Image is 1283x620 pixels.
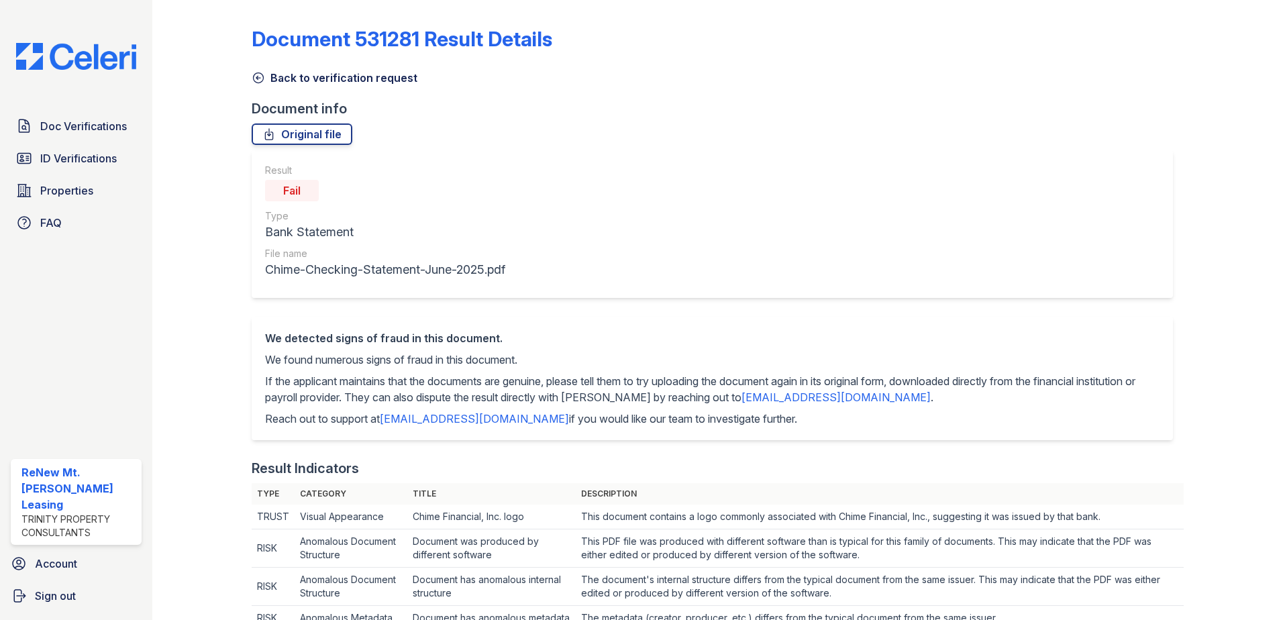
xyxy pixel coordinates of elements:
div: Trinity Property Consultants [21,513,136,539]
span: Doc Verifications [40,118,127,134]
a: Back to verification request [252,70,417,86]
a: [EMAIL_ADDRESS][DOMAIN_NAME] [380,412,569,425]
td: Document was produced by different software [407,529,575,568]
span: Account [35,556,77,572]
div: Type [265,209,505,223]
td: RISK [252,529,295,568]
td: Visual Appearance [295,505,407,529]
span: FAQ [40,215,62,231]
td: TRUST [252,505,295,529]
p: If the applicant maintains that the documents are genuine, please tell them to try uploading the ... [265,373,1160,405]
a: ID Verifications [11,145,142,172]
th: Description [576,483,1184,505]
td: RISK [252,568,295,606]
a: FAQ [11,209,142,236]
p: Reach out to support at if you would like our team to investigate further. [265,411,1160,427]
a: [EMAIL_ADDRESS][DOMAIN_NAME] [741,391,931,404]
td: Document has anomalous internal structure [407,568,575,606]
a: Account [5,550,147,577]
td: Anomalous Document Structure [295,568,407,606]
span: ID Verifications [40,150,117,166]
span: . [931,391,933,404]
a: Sign out [5,582,147,609]
a: Original file [252,123,352,145]
th: Category [295,483,407,505]
a: Document 531281 Result Details [252,27,552,51]
div: Document info [252,99,1184,118]
td: Anomalous Document Structure [295,529,407,568]
div: Fail [265,180,319,201]
a: Properties [11,177,142,204]
th: Type [252,483,295,505]
div: We detected signs of fraud in this document. [265,330,1160,346]
img: CE_Logo_Blue-a8612792a0a2168367f1c8372b55b34899dd931a85d93a1a3d3e32e68fde9ad4.png [5,43,147,70]
td: This document contains a logo commonly associated with Chime Financial, Inc., suggesting it was i... [576,505,1184,529]
div: Bank Statement [265,223,505,242]
span: Sign out [35,588,76,604]
td: This PDF file was produced with different software than is typical for this family of documents. ... [576,529,1184,568]
span: Properties [40,183,93,199]
td: The document's internal structure differs from the typical document from the same issuer. This ma... [576,568,1184,606]
p: We found numerous signs of fraud in this document. [265,352,1160,368]
div: ReNew Mt. [PERSON_NAME] Leasing [21,464,136,513]
td: Chime Financial, Inc. logo [407,505,575,529]
div: Chime-Checking-Statement-June-2025.pdf [265,260,505,279]
th: Title [407,483,575,505]
div: File name [265,247,505,260]
div: Result [265,164,505,177]
div: Result Indicators [252,459,359,478]
a: Doc Verifications [11,113,142,140]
